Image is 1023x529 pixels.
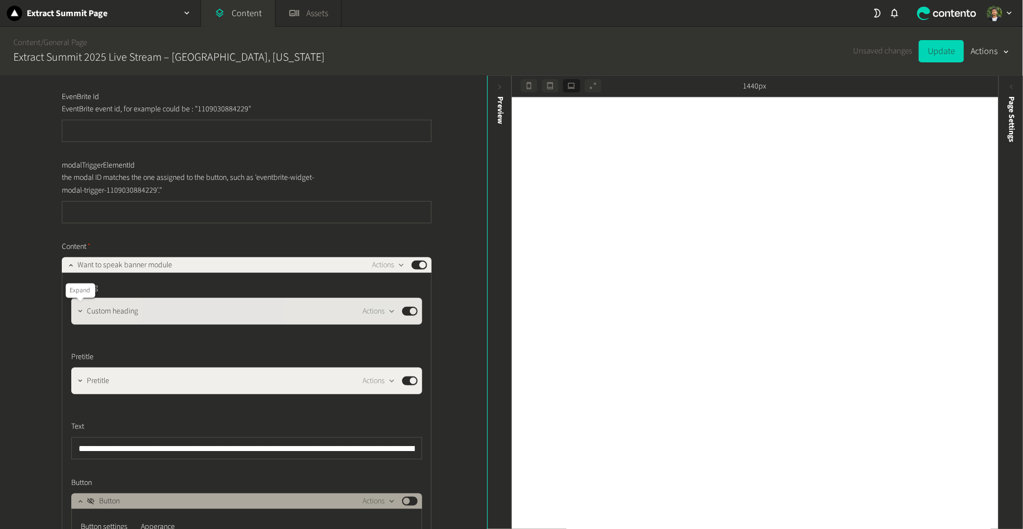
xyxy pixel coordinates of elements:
span: Pretitle [71,351,94,363]
button: Actions [372,258,405,272]
h2: Extract Summit 2025 Live Stream – [GEOGRAPHIC_DATA], [US_STATE] [13,49,325,66]
span: modalTriggerElementId [62,160,135,172]
img: Arnold Alexander [987,6,1002,21]
span: Pretitle [87,375,109,387]
img: Extract Summit Page [7,6,22,21]
div: Preview [494,96,506,124]
a: General Page [43,37,87,48]
span: Want to speak banner module [77,259,172,271]
button: Actions [363,305,395,318]
span: Unsaved changes [853,45,912,58]
button: Actions [363,494,395,508]
button: Update [919,40,964,62]
span: Button [99,496,120,507]
span: / [41,37,43,48]
span: EvenBrite Id [62,91,99,103]
p: EventBrite event id, for example could be : "1109030884229" [62,103,315,115]
span: Content [62,241,91,253]
span: Page Settings [1006,96,1017,142]
h2: Extract Summit Page [27,7,107,20]
button: Actions [971,40,1010,62]
button: Actions [363,374,395,388]
span: Custom heading [87,306,138,317]
span: Text [71,421,84,433]
span: 1440px [743,81,767,92]
p: the modal ID matches the one assigned to the button, such as 'eventbrite-widget-modal-trigger-110... [62,172,315,197]
a: Content [13,37,41,48]
span: Button [71,477,92,489]
div: Expand [66,283,95,298]
span: Heading [71,282,98,293]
